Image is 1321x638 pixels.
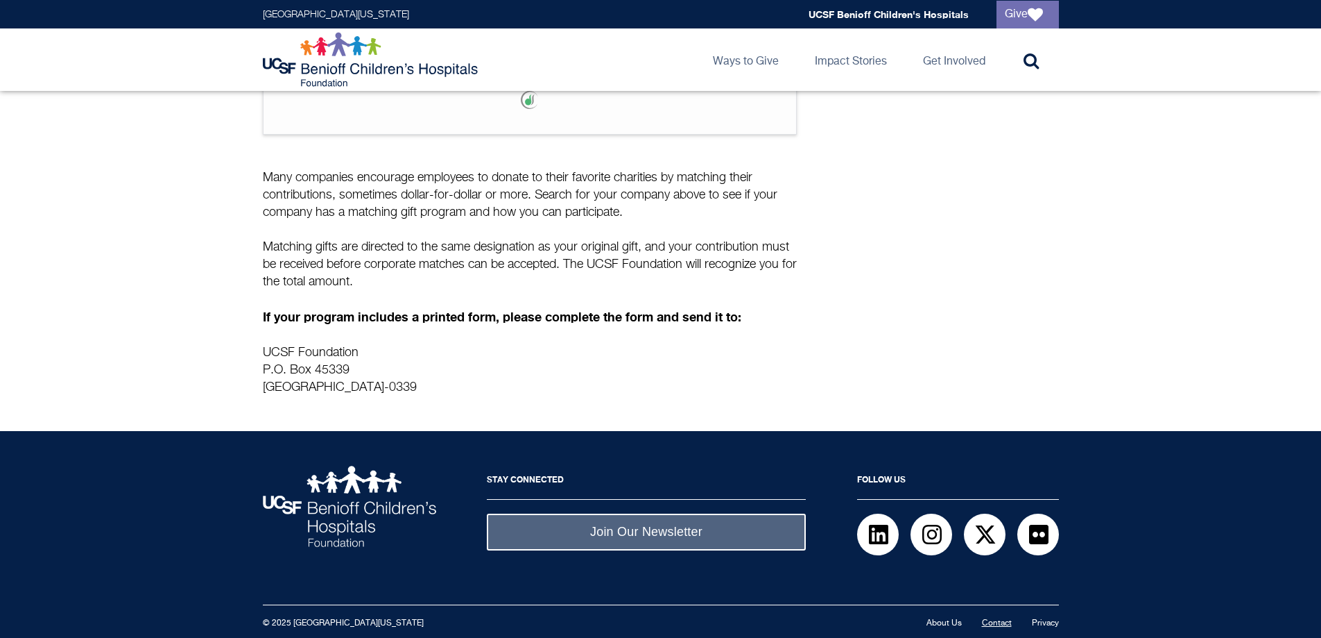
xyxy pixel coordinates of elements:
p: Matching gifts are directed to the same designation as your original gift, and your contribution ... [263,239,797,291]
a: Double the Donation website (opens in a new window) [521,88,539,103]
img: UCSF Benioff Children's Hospitals [263,466,436,547]
a: [GEOGRAPHIC_DATA][US_STATE] [263,10,409,19]
strong: If your program includes a printed form, please complete the form and send it to: [263,309,741,324]
img: Powered by Double the Donation [521,91,539,109]
a: Join Our Newsletter [487,514,806,551]
p: UCSF Foundation P.O. Box 45339 [GEOGRAPHIC_DATA]-0339 [263,344,797,396]
img: Logo for UCSF Benioff Children's Hospitals Foundation [263,32,481,87]
a: Privacy [1032,619,1059,628]
small: © 2025 [GEOGRAPHIC_DATA][US_STATE] [263,619,424,628]
a: Impact Stories [804,28,898,91]
p: Many companies encourage employees to donate to their favorite charities by matching their contri... [263,169,797,221]
h2: Follow Us [857,466,1059,500]
a: Get Involved [912,28,996,91]
h2: Stay Connected [487,466,806,500]
a: About Us [926,619,962,628]
a: UCSF Benioff Children's Hospitals [809,8,969,20]
a: Give [996,1,1059,28]
a: Contact [982,619,1012,628]
a: Ways to Give [702,28,790,91]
